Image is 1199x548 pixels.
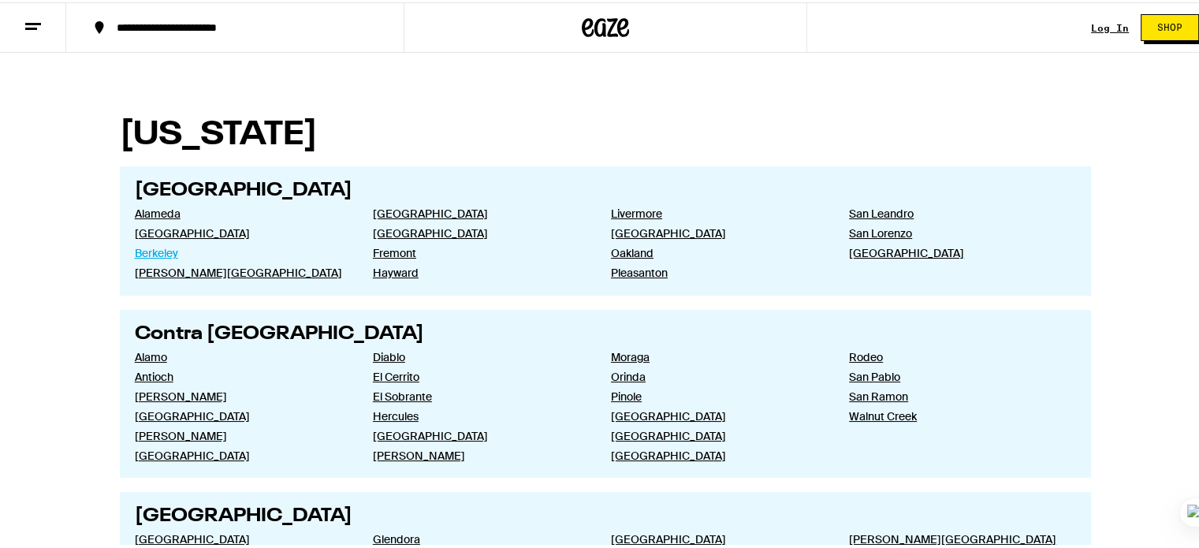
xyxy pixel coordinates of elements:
a: San Leandro [849,204,1062,218]
a: [GEOGRAPHIC_DATA] [135,224,348,238]
a: San Pablo [849,367,1062,382]
a: [GEOGRAPHIC_DATA] [611,224,824,238]
button: Shop [1141,12,1199,39]
a: [GEOGRAPHIC_DATA] [373,427,586,441]
a: [GEOGRAPHIC_DATA] [135,407,348,421]
a: [GEOGRAPHIC_DATA] [849,244,1062,258]
a: Hayward [373,263,586,278]
a: Glendora [373,530,586,544]
h2: Contra [GEOGRAPHIC_DATA] [135,322,1077,341]
h2: [GEOGRAPHIC_DATA] [135,505,1077,524]
a: Pleasanton [611,263,824,278]
a: Log In [1091,21,1129,31]
a: El Cerrito [373,367,586,382]
a: Pinole [611,387,824,401]
a: Livermore [611,204,824,218]
a: [PERSON_NAME] [373,446,586,460]
a: San Ramon [849,387,1062,401]
a: Antioch [135,367,348,382]
a: [GEOGRAPHIC_DATA] [611,530,824,544]
a: San Lorenzo [849,224,1062,238]
a: [GEOGRAPHIC_DATA] [373,204,586,218]
span: Shop [1157,21,1182,30]
a: [GEOGRAPHIC_DATA] [611,427,824,441]
a: [GEOGRAPHIC_DATA] [611,407,824,421]
a: Oakland [611,244,824,258]
a: Alamo [135,348,348,362]
a: [PERSON_NAME] [135,387,348,401]
a: [PERSON_NAME][GEOGRAPHIC_DATA] [135,263,348,278]
a: [GEOGRAPHIC_DATA] [611,446,824,460]
a: El Sobrante [373,387,586,401]
a: Hercules [373,407,586,421]
a: [GEOGRAPHIC_DATA] [135,530,348,544]
a: [GEOGRAPHIC_DATA] [373,224,586,238]
a: Moraga [611,348,824,362]
h2: [GEOGRAPHIC_DATA] [135,179,1077,198]
a: Orinda [611,367,824,382]
a: Walnut Creek [849,407,1062,421]
a: Fremont [373,244,586,258]
a: Berkeley [135,244,348,258]
h1: [US_STATE] [120,117,1091,150]
a: [PERSON_NAME][GEOGRAPHIC_DATA] [849,530,1062,544]
a: Diablo [373,348,586,362]
a: [GEOGRAPHIC_DATA] [135,446,348,460]
a: Alameda [135,204,348,218]
a: [PERSON_NAME] [135,427,348,441]
a: Rodeo [849,348,1062,362]
span: Hi. Need any help? [9,11,114,24]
